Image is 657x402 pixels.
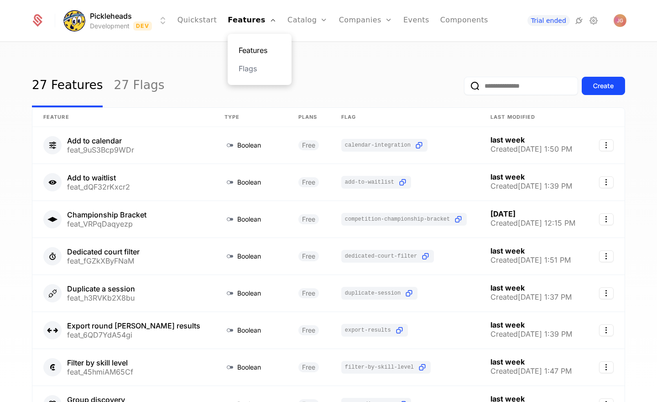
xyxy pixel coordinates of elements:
[599,324,614,336] button: Select action
[287,108,330,127] th: Plans
[90,11,132,21] span: Pickleheads
[599,287,614,299] button: Select action
[90,21,130,31] div: Development
[574,15,584,26] a: Integrations
[599,139,614,151] button: Select action
[214,108,287,127] th: Type
[599,213,614,225] button: Select action
[593,81,614,90] div: Create
[239,63,281,74] a: Flags
[614,14,626,27] button: Open user button
[588,15,599,26] a: Settings
[63,10,85,32] img: Pickleheads
[614,14,626,27] img: Jeff Gordon
[599,250,614,262] button: Select action
[239,45,281,56] a: Features
[599,176,614,188] button: Select action
[582,77,625,95] button: Create
[32,64,103,107] a: 27 Features
[133,21,152,31] span: Dev
[32,108,214,127] th: Feature
[527,15,570,26] a: Trial ended
[330,108,480,127] th: Flag
[114,64,164,107] a: 27 Flags
[480,108,588,127] th: Last Modified
[599,361,614,373] button: Select action
[66,11,168,31] button: Select environment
